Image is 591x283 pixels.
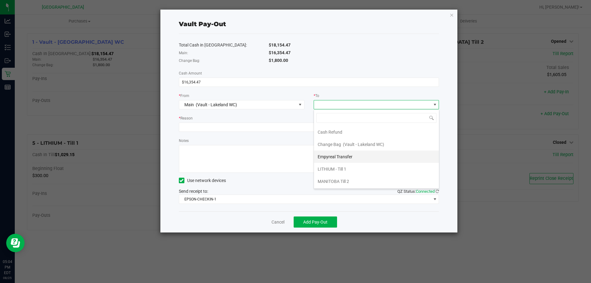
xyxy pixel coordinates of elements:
[397,189,439,194] span: QZ Status:
[318,167,346,172] span: LITHIUM - Till 1
[179,138,189,144] label: Notes
[416,189,435,194] span: Connected
[303,220,328,224] span: Add Pay-Out
[269,42,291,47] span: $18,154.47
[179,115,193,121] label: Reason
[184,102,194,107] span: Main
[179,189,208,194] span: Send receipt to:
[196,102,237,107] span: (Vault - Lakeland WC)
[179,59,200,63] span: Change Bag:
[179,51,188,55] span: Main:
[179,42,247,47] span: Total Cash in [GEOGRAPHIC_DATA]:
[6,234,25,252] iframe: Resource center
[269,58,288,63] span: $1,800.00
[318,142,341,147] span: Change Bag
[179,19,226,29] div: Vault Pay-Out
[179,195,431,204] span: EPSON-CHECKIN-1
[179,71,202,75] span: Cash Amount
[314,93,319,99] label: To
[318,130,342,135] span: Cash Refund
[318,154,352,159] span: Empyreal Transfer
[269,50,291,55] span: $16,354.47
[179,93,189,99] label: From
[343,142,384,147] span: (Vault - Lakeland WC)
[271,219,284,225] a: Cancel
[318,179,349,184] span: MANITOBA Till 2
[294,216,337,228] button: Add Pay-Out
[179,177,226,184] label: Use network devices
